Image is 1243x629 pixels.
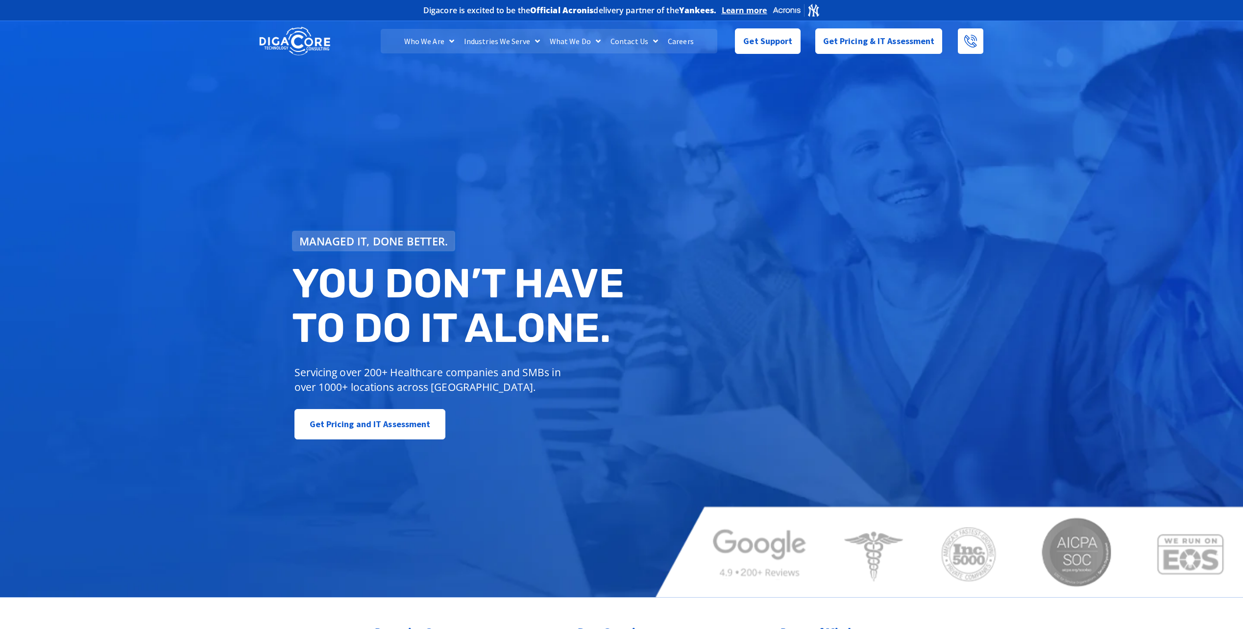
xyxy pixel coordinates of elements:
p: Servicing over 200+ Healthcare companies and SMBs in over 1000+ locations across [GEOGRAPHIC_DATA]. [294,365,568,394]
span: Get Pricing and IT Assessment [310,414,431,434]
a: Get Pricing and IT Assessment [294,409,446,439]
a: Who We Are [399,29,459,53]
a: Industries We Serve [459,29,545,53]
img: DigaCore Technology Consulting [259,26,330,57]
h2: Digacore is excited to be the delivery partner of the [423,6,717,14]
a: Get Pricing & IT Assessment [815,28,943,54]
a: Careers [663,29,699,53]
a: Managed IT, done better. [292,231,456,251]
b: Yankees. [679,5,717,16]
span: Get Support [743,31,792,51]
nav: Menu [381,29,717,53]
a: Contact Us [606,29,663,53]
span: Managed IT, done better. [299,236,448,246]
a: What We Do [545,29,606,53]
a: Get Support [735,28,800,54]
a: Learn more [722,5,767,15]
span: Get Pricing & IT Assessment [823,31,935,51]
h2: You don’t have to do IT alone. [292,261,629,351]
img: Acronis [772,3,820,17]
b: Official Acronis [530,5,594,16]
